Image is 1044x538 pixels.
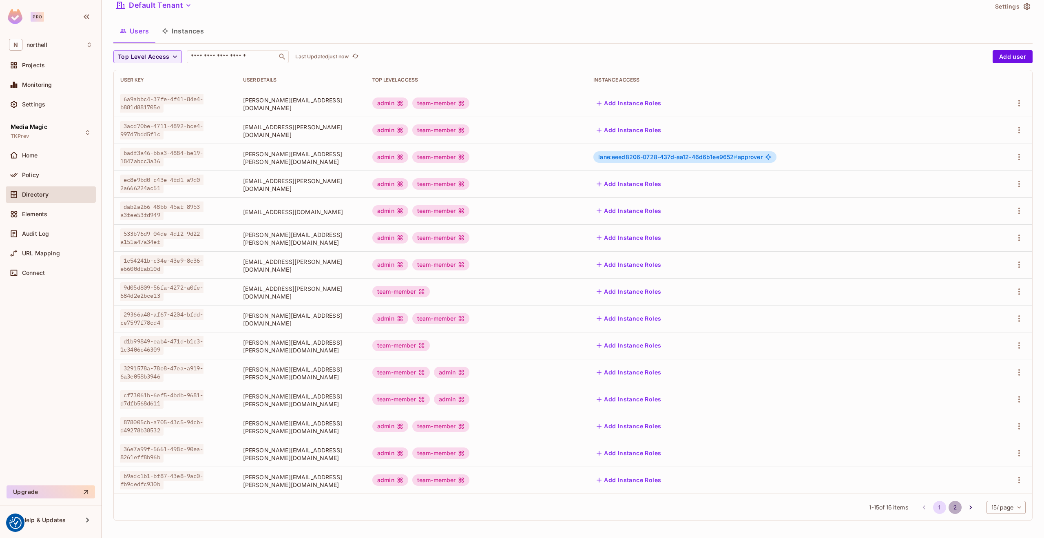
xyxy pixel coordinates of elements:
[349,52,360,62] span: Click to refresh data
[372,394,430,405] div: team-member
[243,419,359,435] span: [PERSON_NAME][EMAIL_ADDRESS][PERSON_NAME][DOMAIN_NAME]
[593,204,664,217] button: Add Instance Roles
[593,393,664,406] button: Add Instance Roles
[120,94,203,113] span: 6a9abbc4-37fe-4f41-84e4-b881d881705e
[113,21,155,41] button: Users
[7,485,95,498] button: Upgrade
[372,77,580,83] div: Top Level Access
[593,339,664,352] button: Add Instance Roles
[243,258,359,273] span: [EMAIL_ADDRESS][PERSON_NAME][DOMAIN_NAME]
[8,9,22,24] img: SReyMgAAAABJRU5ErkJggg==
[243,392,359,408] span: [PERSON_NAME][EMAIL_ADDRESS][PERSON_NAME][DOMAIN_NAME]
[243,365,359,381] span: [PERSON_NAME][EMAIL_ADDRESS][PERSON_NAME][DOMAIN_NAME]
[372,124,408,136] div: admin
[120,363,203,382] span: 3291578a-78e8-47ea-a919-6a3e058b3946
[598,153,737,160] span: lane:eeed8206-0728-437d-aa12-46d6b1ee9652
[113,50,182,63] button: Top Level Access
[986,501,1026,514] div: 15 / page
[22,82,52,88] span: Monitoring
[993,50,1033,63] button: Add user
[372,286,430,297] div: team-member
[11,133,29,139] span: TKPrev
[295,53,349,60] p: Last Updated just now
[243,208,359,216] span: [EMAIL_ADDRESS][DOMAIN_NAME]
[22,62,45,69] span: Projects
[120,228,203,247] span: 533b76d9-04de-4df2-9d22-a151a47a34ef
[31,12,44,22] div: Pro
[434,394,470,405] div: admin
[22,517,66,523] span: Help & Updates
[27,42,47,48] span: Workspace: northell
[372,340,430,351] div: team-member
[243,123,359,139] span: [EMAIL_ADDRESS][PERSON_NAME][DOMAIN_NAME]
[120,471,203,489] span: b9adc1b1-bf87-43e8-9ac0-fb9cedfc930b
[593,77,973,83] div: Instance Access
[243,473,359,489] span: [PERSON_NAME][EMAIL_ADDRESS][PERSON_NAME][DOMAIN_NAME]
[118,52,169,62] span: Top Level Access
[734,153,737,160] span: #
[593,285,664,298] button: Add Instance Roles
[949,501,962,514] button: Go to page 2
[412,421,470,432] div: team-member
[412,205,470,217] div: team-member
[412,447,470,459] div: team-member
[155,21,210,41] button: Instances
[593,447,664,460] button: Add Instance Roles
[22,191,49,198] span: Directory
[372,421,408,432] div: admin
[243,150,359,166] span: [PERSON_NAME][EMAIL_ADDRESS][PERSON_NAME][DOMAIN_NAME]
[372,232,408,244] div: admin
[593,474,664,487] button: Add Instance Roles
[22,101,45,108] span: Settings
[412,259,470,270] div: team-member
[352,53,359,61] span: refresh
[372,151,408,163] div: admin
[933,501,946,514] button: page 1
[22,230,49,237] span: Audit Log
[243,339,359,354] span: [PERSON_NAME][EMAIL_ADDRESS][PERSON_NAME][DOMAIN_NAME]
[350,52,360,62] button: refresh
[120,77,230,83] div: User Key
[120,417,203,436] span: 878005cb-a705-43c5-94cb-d49278b38532
[372,259,408,270] div: admin
[372,367,430,378] div: team-member
[22,250,60,257] span: URL Mapping
[22,152,38,159] span: Home
[120,255,203,274] span: 1c54241b-c34e-43e9-8c36-e6600dfab10d
[593,366,664,379] button: Add Instance Roles
[9,39,22,51] span: N
[964,501,977,514] button: Go to next page
[412,474,470,486] div: team-member
[598,154,763,160] span: approver
[120,175,203,193] span: ec8e9bd0-c43e-4fd1-a9d0-2a666224ac51
[243,96,359,112] span: [PERSON_NAME][EMAIL_ADDRESS][DOMAIN_NAME]
[243,231,359,246] span: [PERSON_NAME][EMAIL_ADDRESS][PERSON_NAME][DOMAIN_NAME]
[120,282,203,301] span: 9d05d809-56fa-4272-a0fe-684d2e2bce13
[593,97,664,110] button: Add Instance Roles
[412,178,470,190] div: team-member
[593,312,664,325] button: Add Instance Roles
[243,285,359,300] span: [EMAIL_ADDRESS][PERSON_NAME][DOMAIN_NAME]
[916,501,978,514] nav: pagination navigation
[243,77,359,83] div: User Details
[593,258,664,271] button: Add Instance Roles
[120,148,203,166] span: badf3a46-bba3-4884-be19-1847abcc3a36
[372,474,408,486] div: admin
[22,211,47,217] span: Elements
[412,124,470,136] div: team-member
[243,446,359,462] span: [PERSON_NAME][EMAIL_ADDRESS][PERSON_NAME][DOMAIN_NAME]
[22,270,45,276] span: Connect
[412,151,470,163] div: team-member
[120,121,203,139] span: 3acd70be-4711-4892-bce4-997d7bdd5f1c
[593,231,664,244] button: Add Instance Roles
[372,313,408,324] div: admin
[593,420,664,433] button: Add Instance Roles
[22,172,39,178] span: Policy
[9,517,22,529] button: Consent Preferences
[593,124,664,137] button: Add Instance Roles
[869,503,908,512] span: 1 - 15 of 16 items
[120,390,203,409] span: cf73061b-6ef5-4bdb-9681-d7dfb568d611
[372,178,408,190] div: admin
[372,205,408,217] div: admin
[434,367,470,378] div: admin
